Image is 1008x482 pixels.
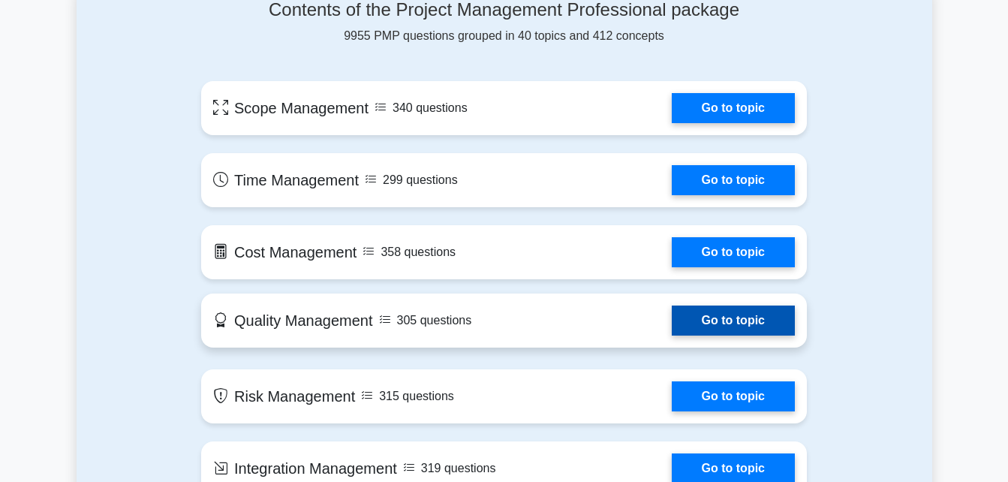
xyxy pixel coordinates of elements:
a: Go to topic [672,381,795,411]
a: Go to topic [672,237,795,267]
a: Go to topic [672,165,795,195]
a: Go to topic [672,306,795,336]
a: Go to topic [672,93,795,123]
